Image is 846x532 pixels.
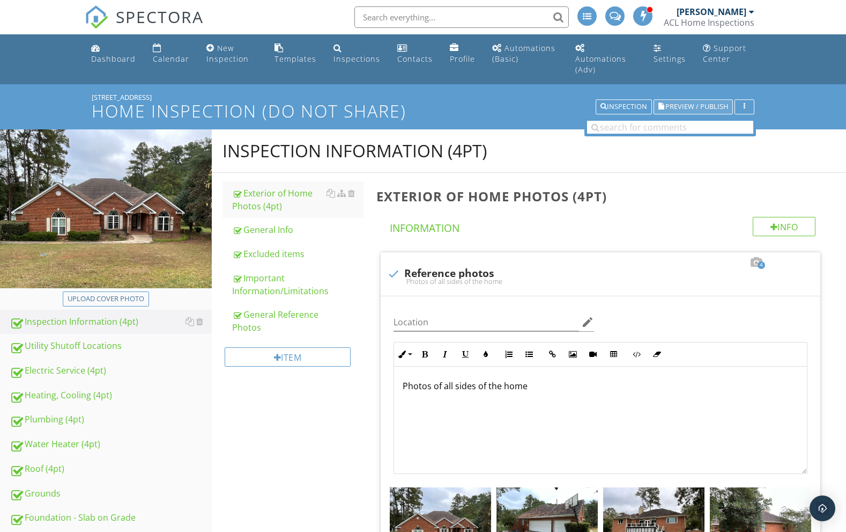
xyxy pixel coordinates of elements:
button: Insert Video [583,344,603,365]
button: Unordered List [519,344,539,365]
span: SPECTORA [116,5,204,28]
input: Search everything... [354,6,569,28]
div: Exterior of Home Photos (4pt) [232,187,364,213]
h3: Exterior of Home Photos (4pt) [376,189,829,203]
div: General Reference Photos [232,308,364,334]
button: Underline (⌘U) [455,344,476,365]
div: Automations (Basic) [492,43,555,64]
div: Foundation - Slab on Grade [10,511,212,525]
div: Utility Shutoff Locations [10,339,212,353]
a: Dashboard [87,39,140,69]
a: Contacts [393,39,437,69]
h1: Home Inspection (Do Not Share) [92,101,755,120]
a: Inspection [596,101,652,111]
div: Inspection [600,103,647,111]
img: The Best Home Inspection Software - Spectora [85,5,108,29]
div: Electric Service (4pt) [10,364,212,378]
button: Insert Link (⌘K) [542,344,562,365]
div: [PERSON_NAME] [677,6,746,17]
p: Photos of all sides of the home [403,380,798,392]
a: Company Profile [446,39,479,69]
div: Contacts [397,54,433,64]
span: 4 [758,261,765,269]
a: Templates [270,39,321,69]
div: Inspection Information (4pt) [222,140,487,162]
a: Settings [649,39,690,69]
div: Inspections [333,54,380,64]
div: Water Heater (4pt) [10,438,212,451]
button: Code View [626,344,647,365]
a: Calendar [149,39,194,69]
div: Upload cover photo [68,294,144,304]
a: Automations (Advanced) [571,39,641,80]
button: Ordered List [499,344,519,365]
div: Automations (Adv) [575,54,626,75]
div: Heating, Cooling (4pt) [10,389,212,403]
div: Dashboard [91,54,136,64]
a: Support Center [699,39,759,69]
div: Photos of all sides of the home [387,277,814,286]
a: Inspections [329,39,384,69]
button: Inspection [596,99,652,114]
div: Roof (4pt) [10,462,212,476]
div: New Inspection [206,43,249,64]
div: Important Information/Limitations [232,272,364,297]
button: Bold (⌘B) [414,344,435,365]
button: Clear Formatting [647,344,667,365]
div: Settings [654,54,686,64]
a: Preview / Publish [654,101,733,111]
div: Support Center [703,43,746,64]
span: Preview / Publish [665,104,728,111]
div: Inspection Information (4pt) [10,315,212,329]
input: search for comments [587,121,753,134]
div: Grounds [10,487,212,501]
h4: Information [390,217,815,235]
button: Colors [476,344,496,365]
a: Automations (Basic) [488,39,562,69]
button: Upload cover photo [63,291,149,307]
a: SPECTORA [85,14,204,37]
div: Excluded items [232,247,364,260]
i: edit [581,316,594,329]
div: General Info [232,223,364,236]
button: Italic (⌘I) [435,344,455,365]
a: New Inspection [202,39,262,69]
div: Templates [274,54,316,64]
div: Info [753,217,816,236]
div: Item [225,347,351,367]
div: ACL Home Inspections [664,17,754,28]
div: Profile [450,54,475,64]
button: Preview / Publish [654,99,733,114]
button: Insert Image (⌘P) [562,344,583,365]
div: Open Intercom Messenger [810,495,835,521]
input: Location [394,314,579,331]
button: Inline Style [394,344,414,365]
div: [STREET_ADDRESS] [92,93,755,101]
div: Plumbing (4pt) [10,413,212,427]
div: Calendar [153,54,189,64]
button: Insert Table [603,344,624,365]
